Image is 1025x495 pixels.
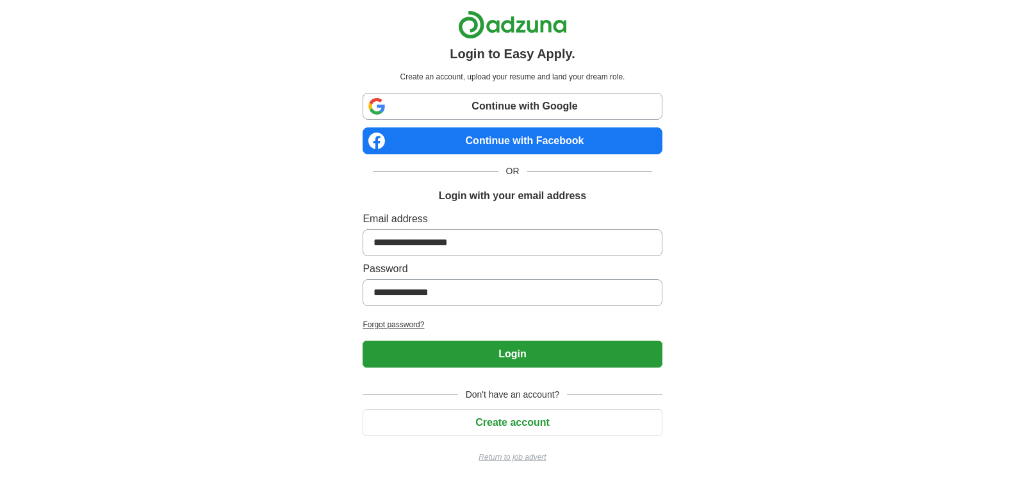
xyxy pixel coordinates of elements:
[458,10,567,39] img: Adzuna logo
[363,451,662,463] a: Return to job advert
[363,261,662,277] label: Password
[365,71,659,83] p: Create an account, upload your resume and land your dream role.
[363,127,662,154] a: Continue with Facebook
[363,319,662,330] a: Forgot password?
[450,44,575,63] h1: Login to Easy Apply.
[498,165,527,178] span: OR
[363,417,662,428] a: Create account
[439,188,586,204] h1: Login with your email address
[458,388,568,402] span: Don't have an account?
[363,211,662,227] label: Email address
[363,93,662,120] a: Continue with Google
[363,341,662,368] button: Login
[363,409,662,436] button: Create account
